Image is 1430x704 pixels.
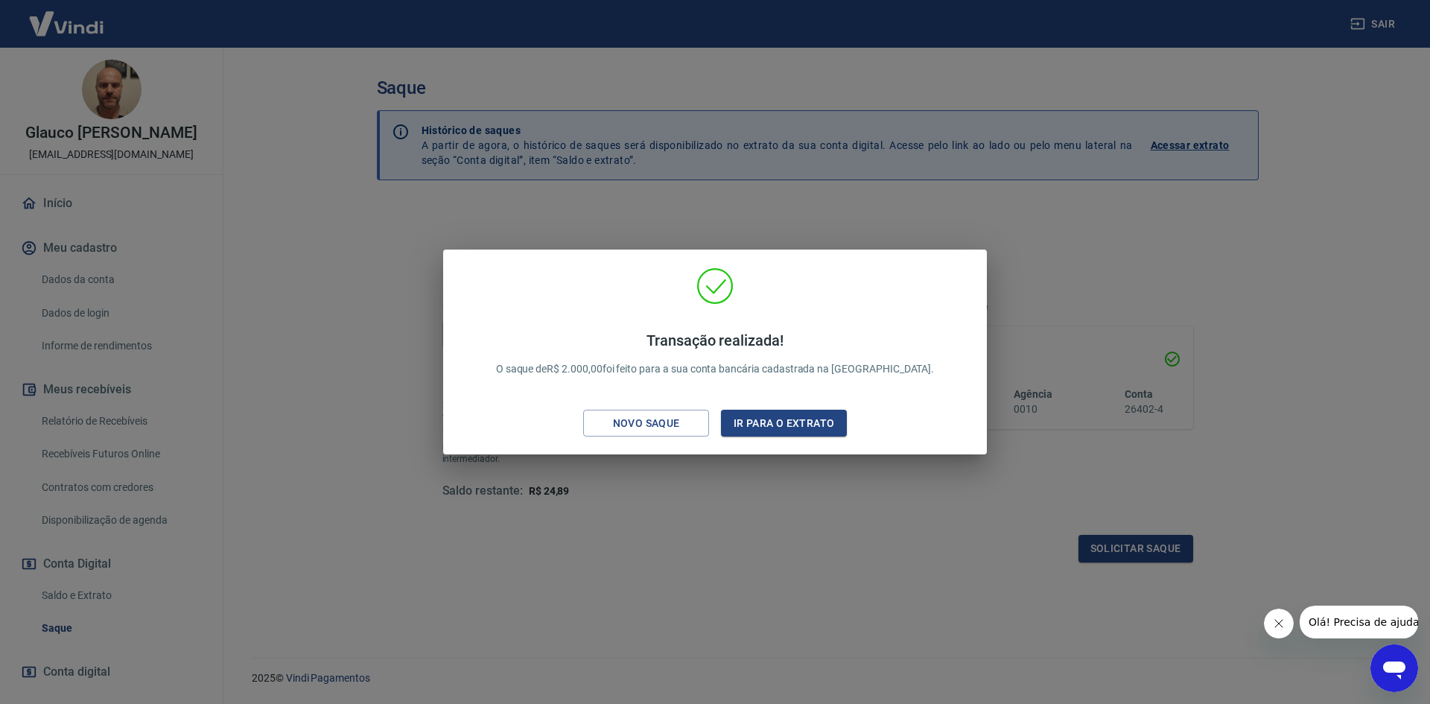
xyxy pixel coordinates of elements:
[583,410,709,437] button: Novo saque
[1370,644,1418,692] iframe: Botão para abrir a janela de mensagens
[595,414,698,433] div: Novo saque
[496,332,935,349] h4: Transação realizada!
[721,410,847,437] button: Ir para o extrato
[1264,609,1294,638] iframe: Fechar mensagem
[496,332,935,377] p: O saque de R$ 2.000,00 foi feito para a sua conta bancária cadastrada na [GEOGRAPHIC_DATA].
[9,10,125,22] span: Olá! Precisa de ajuda?
[1300,606,1418,638] iframe: Mensagem da empresa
